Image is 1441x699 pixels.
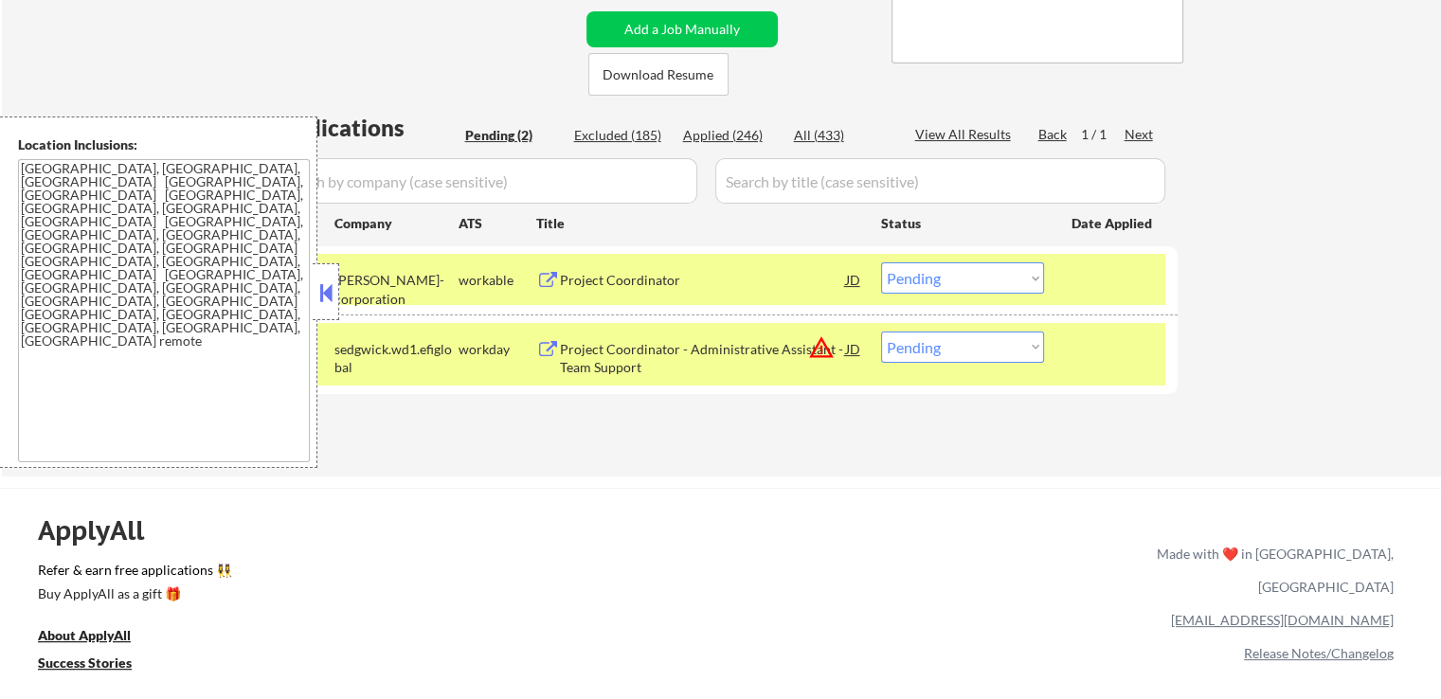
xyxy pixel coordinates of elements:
div: Project Coordinator - Administrative Assistant - Team Support [560,340,846,377]
div: Location Inclusions: [18,135,310,154]
div: Applications [271,116,459,139]
div: Buy ApplyAll as a gift 🎁 [38,587,227,600]
div: Date Applied [1072,214,1155,233]
div: Project Coordinator [560,271,846,290]
div: View All Results [915,125,1017,144]
div: Status [881,206,1044,240]
a: Buy ApplyAll as a gift 🎁 [38,583,227,607]
div: workable [459,271,536,290]
input: Search by company (case sensitive) [271,158,697,204]
button: Add a Job Manually [586,11,778,47]
a: Success Stories [38,653,157,676]
a: Refer & earn free applications 👯‍♀️ [38,564,761,583]
u: About ApplyAll [38,627,131,643]
div: Title [536,214,863,233]
div: workday [459,340,536,359]
div: JD [844,262,863,296]
div: sedgwick.wd1.efiglobal [334,340,459,377]
div: Applied (246) [683,126,778,145]
div: Pending (2) [465,126,560,145]
a: About ApplyAll [38,625,157,649]
div: [PERSON_NAME]-corporation [334,271,459,308]
u: Success Stories [38,654,132,671]
div: 1 / 1 [1081,125,1125,144]
button: Download Resume [588,53,729,96]
div: ATS [459,214,536,233]
a: Release Notes/Changelog [1244,645,1394,661]
button: warning_amber [808,334,835,361]
div: Next [1125,125,1155,144]
div: Company [334,214,459,233]
div: Back [1038,125,1069,144]
div: Made with ❤️ in [GEOGRAPHIC_DATA], [GEOGRAPHIC_DATA] [1149,537,1394,603]
div: Excluded (185) [574,126,669,145]
a: [EMAIL_ADDRESS][DOMAIN_NAME] [1171,612,1394,628]
input: Search by title (case sensitive) [715,158,1165,204]
div: JD [844,332,863,366]
div: ApplyAll [38,514,166,547]
div: All (433) [794,126,889,145]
